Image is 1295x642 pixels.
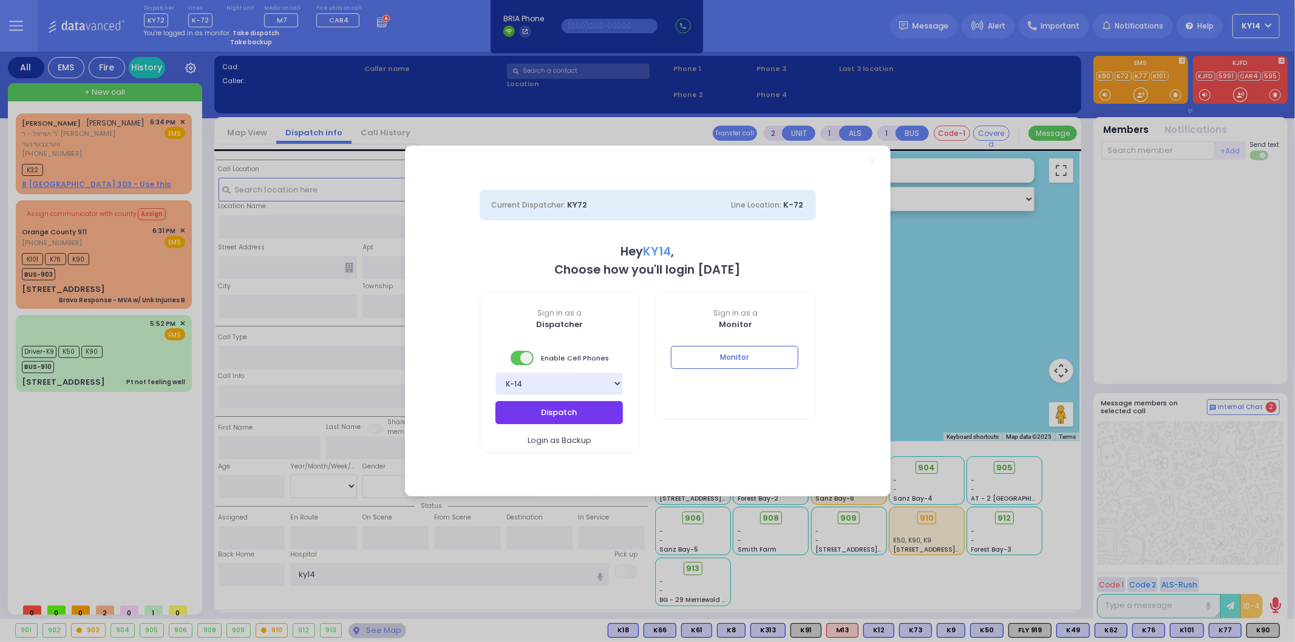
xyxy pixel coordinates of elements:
span: KY14 [644,243,671,260]
b: Monitor [719,319,752,330]
span: Line Location: [732,200,782,210]
span: Enable Cell Phones [511,350,609,367]
span: Login as Backup [528,434,591,447]
b: Choose how you'll login [DATE] [555,262,741,278]
b: Hey , [621,243,675,260]
button: Monitor [671,346,798,369]
span: Current Dispatcher: [492,200,566,210]
button: Dispatch [495,401,623,424]
span: Sign in as a [480,308,640,319]
a: Close [869,158,876,164]
span: KY72 [568,199,588,211]
b: Dispatcher [536,319,583,330]
span: K-72 [784,199,804,211]
span: Sign in as a [656,308,815,319]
